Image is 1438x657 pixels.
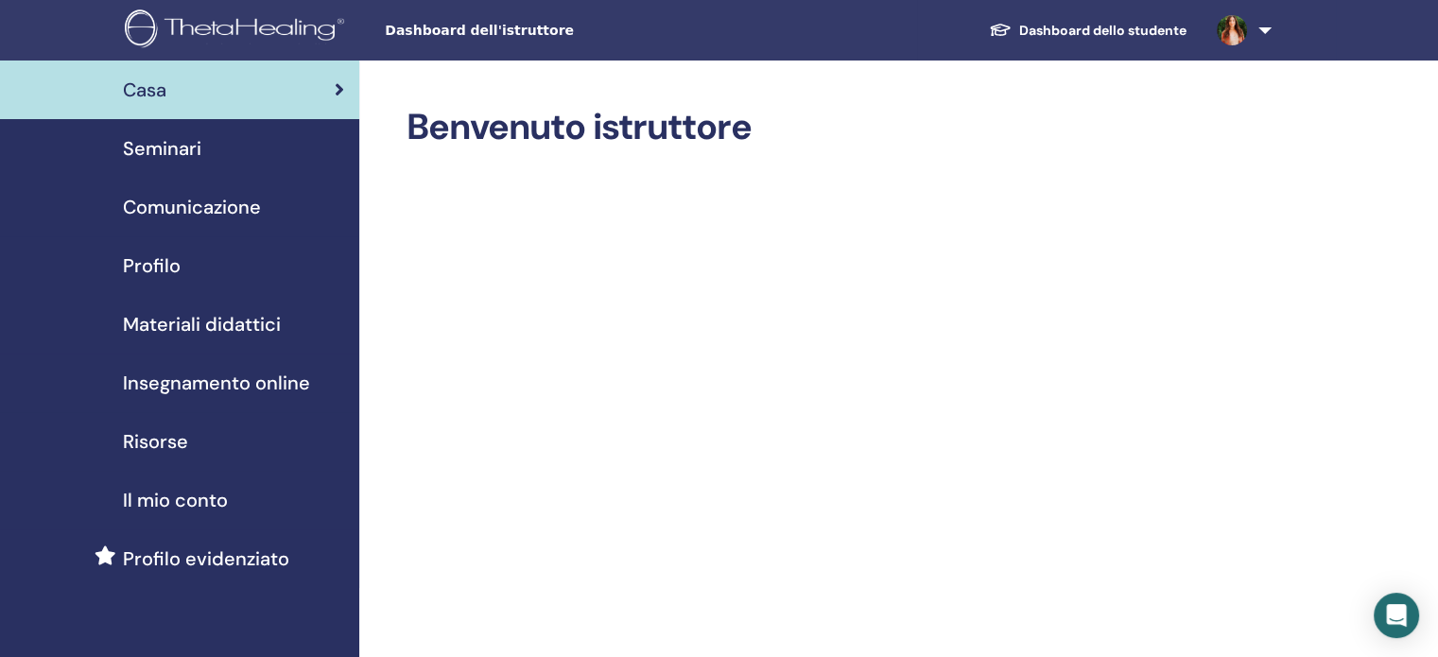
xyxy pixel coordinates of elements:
img: logo.png [125,9,351,52]
img: graduation-cap-white.svg [989,22,1012,38]
font: Dashboard dello studente [1019,22,1187,39]
font: Casa [123,78,166,102]
font: Benvenuto istruttore [407,103,752,150]
font: Comunicazione [123,195,261,219]
font: Profilo evidenziato [123,546,289,571]
font: Insegnamento online [123,371,310,395]
div: Open Intercom Messenger [1374,593,1419,638]
font: Profilo [123,253,181,278]
font: Risorse [123,429,188,454]
font: Seminari [123,136,201,161]
font: Dashboard dell'istruttore [385,23,574,38]
font: Materiali didattici [123,312,281,337]
img: default.jpg [1217,15,1247,45]
a: Dashboard dello studente [974,12,1202,48]
font: Il mio conto [123,488,228,512]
